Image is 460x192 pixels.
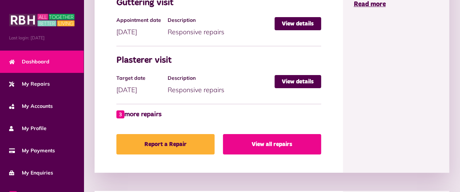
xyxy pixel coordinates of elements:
div: [DATE] [116,75,168,95]
h4: Description [168,75,271,81]
img: MyRBH [9,13,75,27]
a: Report a Repair [116,134,215,154]
a: 3 more repairs [116,110,161,119]
span: My Repairs [9,80,50,88]
h4: Description [168,17,271,23]
span: Dashboard [9,58,49,66]
span: My Profile [9,125,47,132]
span: Read more [354,1,386,8]
span: 3 [116,110,124,118]
a: View details [275,17,321,30]
div: Responsive repairs [168,17,275,37]
span: My Payments [9,147,55,154]
a: View details [275,75,321,88]
a: View all repairs [223,134,321,154]
div: Responsive repairs [168,75,275,95]
h4: Appointment date [116,17,164,23]
span: Last login: [DATE] [9,35,75,41]
h4: Target date [116,75,164,81]
span: My Accounts [9,102,53,110]
h3: Plasterer visit [116,55,321,66]
span: My Enquiries [9,169,53,177]
div: [DATE] [116,17,168,37]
